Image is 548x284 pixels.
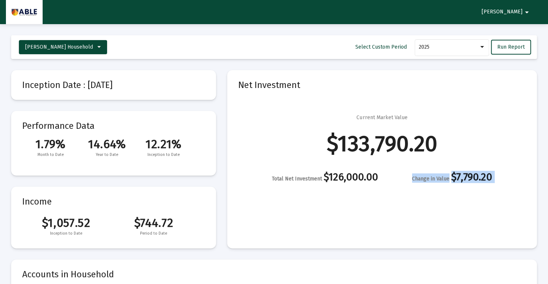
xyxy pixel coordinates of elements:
[22,216,110,230] span: $1,057.52
[22,198,205,205] mat-card-title: Income
[272,176,322,182] span: Total Net Investment
[412,176,449,182] span: Change in Value
[19,40,107,54] button: [PERSON_NAME] Household
[356,114,407,121] div: Current Market Value
[22,81,205,89] mat-card-title: Inception Date : [DATE]
[482,9,522,15] span: [PERSON_NAME]
[419,44,429,50] span: 2025
[79,151,136,159] span: Year to Date
[238,81,526,89] mat-card-title: Net Investment
[11,5,37,20] img: Dashboard
[22,122,205,159] mat-card-title: Performance Data
[110,216,197,230] span: $744.72
[22,271,526,278] mat-card-title: Accounts in Household
[355,44,407,50] span: Select Custom Period
[522,5,531,20] mat-icon: arrow_drop_down
[135,151,192,159] span: Inception to Date
[412,173,492,183] div: $7,790.20
[327,140,437,147] div: $133,790.20
[491,40,531,55] button: Run Report
[25,44,93,50] span: [PERSON_NAME] Household
[22,151,79,159] span: Month to Date
[22,230,110,237] span: Inception to Date
[135,137,192,151] span: 12.21%
[497,44,525,50] span: Run Report
[272,173,378,183] div: $126,000.00
[110,230,197,237] span: Period to Date
[79,137,136,151] span: 14.64%
[22,137,79,151] span: 1.79%
[473,4,540,19] button: [PERSON_NAME]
